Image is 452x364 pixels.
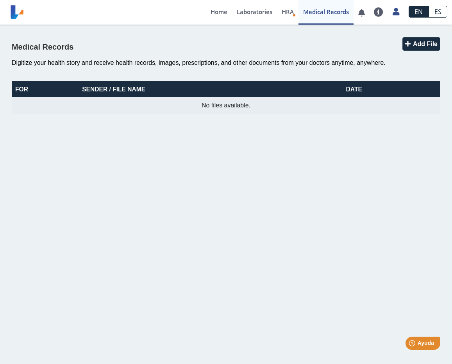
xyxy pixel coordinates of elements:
[79,81,315,97] th: Sender / File Name
[402,37,440,51] button: Add File
[12,43,73,52] h4: Medical Records
[12,59,386,66] span: Digitize your health story and receive health records, images, prescriptions, and other documents...
[382,334,443,355] iframe: Help widget launcher
[12,81,79,97] th: For
[409,6,429,18] a: EN
[315,81,393,97] th: Date
[282,8,294,16] span: HRA
[202,102,250,109] span: No files available.
[429,6,447,18] a: ES
[413,41,438,47] span: Add File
